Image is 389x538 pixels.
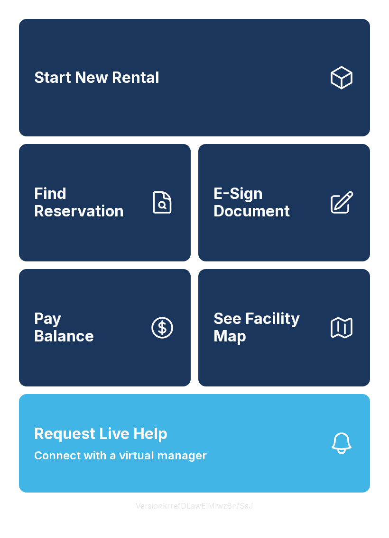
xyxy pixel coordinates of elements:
span: Pay Balance [34,310,94,345]
a: Start New Rental [19,19,370,136]
span: Request Live Help [34,422,167,445]
span: Find Reservation [34,185,141,220]
button: See Facility Map [198,269,370,386]
span: E-Sign Document [213,185,321,220]
button: VersionkrrefDLawElMlwz8nfSsJ [128,493,261,519]
button: Request Live HelpConnect with a virtual manager [19,394,370,493]
a: E-Sign Document [198,144,370,261]
span: Start New Rental [34,69,159,87]
span: See Facility Map [213,310,321,345]
span: Connect with a virtual manager [34,447,207,464]
button: PayBalance [19,269,191,386]
a: Find Reservation [19,144,191,261]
